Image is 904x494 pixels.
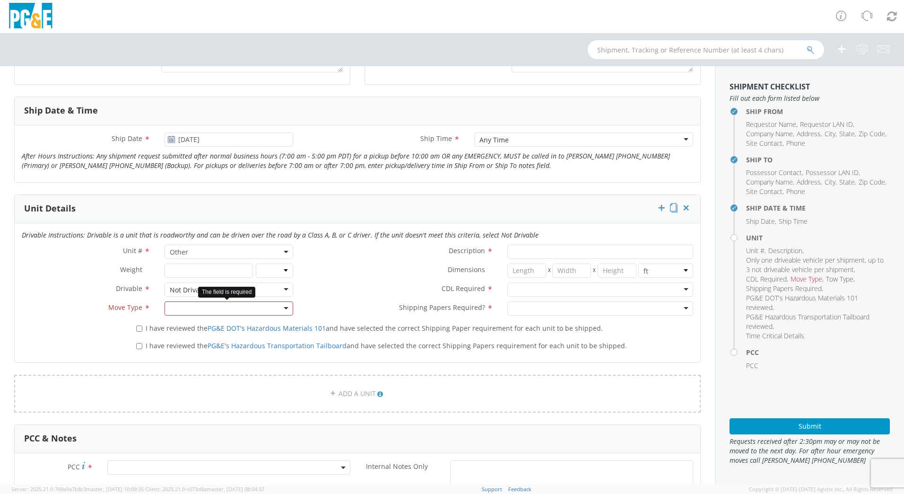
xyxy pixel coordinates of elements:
[791,274,824,284] li: ,
[746,246,765,255] span: Unit #
[112,134,142,143] span: Ship Date
[768,246,802,255] span: Description
[839,177,856,187] li: ,
[420,134,452,143] span: Ship Time
[120,265,142,274] span: Weight
[448,265,485,274] span: Dimensions
[730,437,890,465] span: Requests received after 2:30pm may or may not be moved to the next day. For after hour emergency ...
[479,135,509,145] div: Any Time
[730,418,890,434] button: Submit
[797,177,822,187] li: ,
[165,245,293,259] span: Other
[746,204,890,212] h4: Ship Date & Time
[24,204,76,213] h3: Unit Details
[791,274,822,283] span: Move Type
[800,120,853,129] span: Requestor LAN ID
[588,40,824,59] input: Shipment, Tracking or Reference Number (at least 4 chars)
[746,129,793,138] span: Company Name
[746,274,787,283] span: CDL Required
[22,151,670,170] i: After Hours Instructions: Any shipment request submitted after normal business hours (7:00 am - 5...
[11,485,144,493] span: Server: 2025.21.0-769a9a7b8c3
[746,156,890,163] h4: Ship To
[746,139,784,148] li: ,
[146,324,603,333] span: I have reviewed the and have selected the correct Shipping Paper requirement for each unit to be ...
[746,168,803,177] li: ,
[746,120,796,129] span: Requestor Name
[198,287,255,298] div: The field is required
[208,324,326,333] a: PG&E DOT's Hazardous Materials 101
[170,285,209,295] div: Not Drivable
[7,3,54,31] img: pge-logo-06675f144f4cfa6a6814.png
[746,120,798,129] li: ,
[22,230,539,239] i: Drivable Instructions: Drivable is a unit that is roadworthy and can be driven over the road by a...
[746,331,804,340] span: Time Critical Details
[746,256,884,274] span: Only one driveable vehicle per shipment, up to 3 not driveable vehicle per shipment
[552,264,591,278] input: Width
[797,177,821,186] span: Address
[797,129,821,138] span: Address
[825,129,837,139] li: ,
[449,246,485,255] span: Description
[746,187,782,196] span: Site Contact
[746,312,869,331] span: PG&E Hazardous Transportation Tailboard reviewed
[136,343,142,349] input: I have reviewed thePG&E's Hazardous Transportation Tailboardand have selected the correct Shippin...
[746,139,782,148] span: Site Contact
[746,293,858,312] span: PG&E DOT's Hazardous Materials 101 reviewed
[746,187,784,196] li: ,
[825,177,835,186] span: City
[366,462,428,471] span: Internal Notes Only
[749,485,893,493] span: Copyright © [DATE]-[DATE] Agistix Inc., All Rights Reserved
[779,217,808,226] span: Ship Time
[800,120,854,129] li: ,
[207,485,264,493] span: master, [DATE] 08:04:37
[746,349,890,356] h4: PCC
[730,94,890,103] span: Fill out each form listed below
[14,375,701,413] a: ADD A UNIT
[746,274,788,284] li: ,
[839,177,855,186] span: State
[170,247,288,256] span: Other
[826,274,853,283] span: Tow Type
[546,264,553,278] span: X
[825,177,837,187] li: ,
[116,284,142,293] span: Drivable
[746,256,887,274] li: ,
[746,168,802,177] span: Possessor Contact
[399,303,485,312] span: Shipping Papers Required?
[746,234,890,241] h4: Unit
[123,246,142,255] span: Unit #
[746,108,890,115] h4: Ship From
[746,177,793,186] span: Company Name
[859,177,887,187] li: ,
[145,485,264,493] span: Client: 2025.21.0-c073d8a
[768,246,804,256] li: ,
[598,264,636,278] input: Height
[24,106,98,115] h3: Ship Date & Time
[730,81,810,92] strong: Shipment Checklist
[136,326,142,332] input: I have reviewed thePG&E DOT's Hazardous Materials 101and have selected the correct Shipping Paper...
[746,284,823,293] li: ,
[806,168,860,177] li: ,
[746,312,887,331] li: ,
[442,284,485,293] span: CDL Required
[482,485,502,493] a: Support
[746,217,775,226] span: Ship Date
[859,177,885,186] span: Zip Code
[786,139,805,148] span: Phone
[859,129,885,138] span: Zip Code
[786,187,805,196] span: Phone
[591,264,598,278] span: X
[839,129,856,139] li: ,
[108,303,142,312] span: Move Type
[208,341,347,350] a: PG&E's Hazardous Transportation Tailboard
[797,129,822,139] li: ,
[746,293,887,312] li: ,
[746,361,758,370] span: PCC
[826,274,855,284] li: ,
[806,168,859,177] span: Possessor LAN ID
[839,129,855,138] span: State
[507,264,546,278] input: Length
[146,341,627,350] span: I have reviewed the and have selected the correct Shipping Papers requirement for each unit to be...
[746,177,794,187] li: ,
[508,485,531,493] a: Feedback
